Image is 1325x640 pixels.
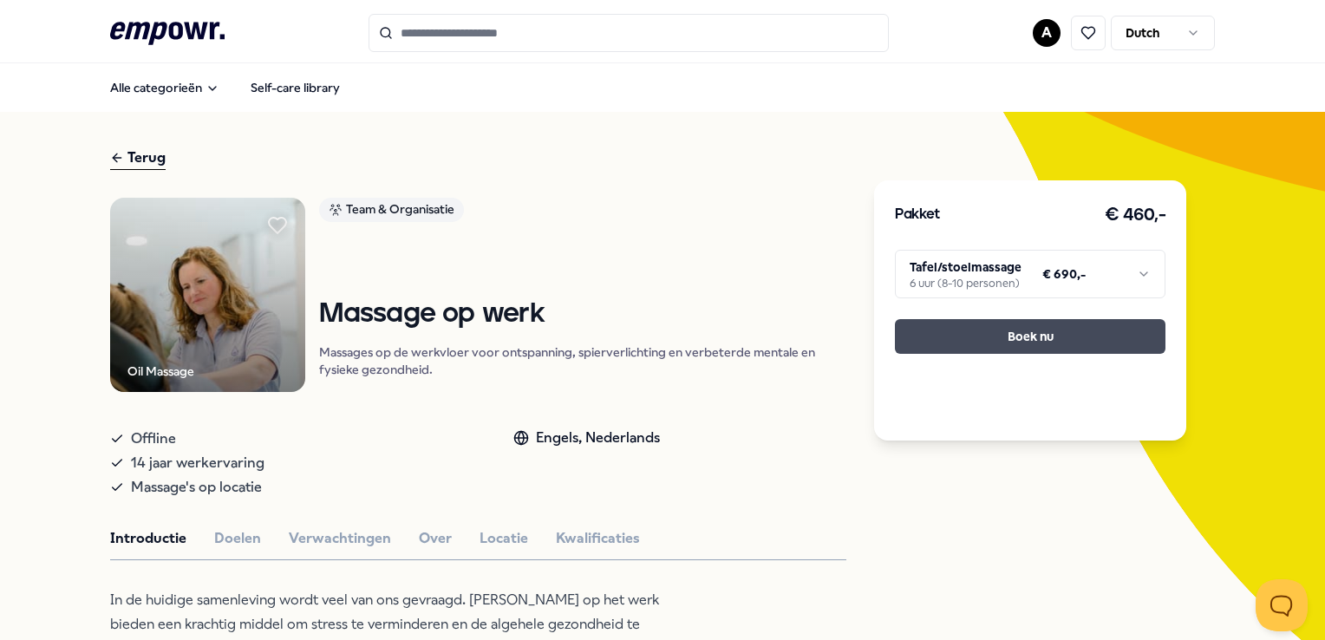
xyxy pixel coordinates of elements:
h3: Pakket [895,204,940,226]
button: Boek nu [895,319,1165,354]
button: Over [419,527,452,550]
div: Engels, Nederlands [513,427,660,449]
button: Locatie [480,527,528,550]
button: Doelen [214,527,261,550]
span: 14 jaar werkervaring [131,451,264,475]
input: Search for products, categories or subcategories [369,14,889,52]
button: A [1033,19,1061,47]
iframe: Help Scout Beacon - Open [1256,579,1308,631]
a: Self-care library [237,70,354,105]
a: Team & Organisatie [319,198,847,228]
button: Kwalificaties [556,527,640,550]
button: Verwachtingen [289,527,391,550]
button: Introductie [110,527,186,550]
img: Product Image [110,198,304,392]
h3: € 460,- [1105,201,1166,229]
h1: Massage op werk [319,299,847,330]
nav: Main [96,70,354,105]
p: Massages op de werkvloer voor ontspanning, spierverlichting en verbeterde mentale en fysieke gezo... [319,343,847,378]
button: Alle categorieën [96,70,233,105]
div: Terug [110,147,166,170]
span: Offline [131,427,176,451]
span: Massage's op locatie [131,475,262,500]
div: Oil Massage [127,362,194,381]
div: Team & Organisatie [319,198,464,222]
